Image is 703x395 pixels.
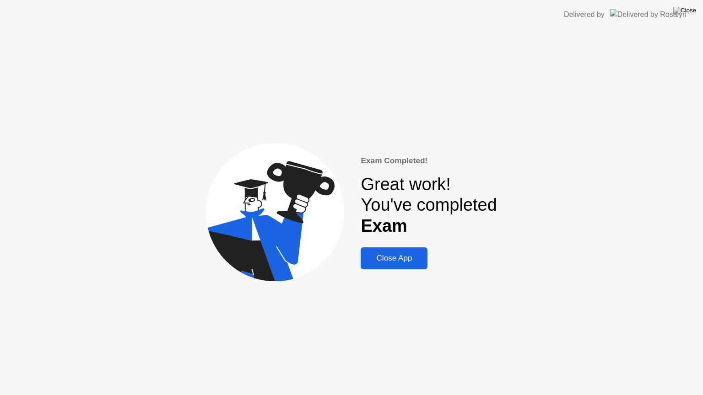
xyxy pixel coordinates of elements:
[363,254,425,263] div: Close App
[361,155,497,167] div: Exam Completed!
[361,247,427,269] button: Close App
[361,216,407,235] b: Exam
[361,174,497,237] div: Great work! You've completed
[673,7,696,14] img: Close
[610,9,687,20] img: Delivered by Rosalyn
[564,9,605,20] div: Delivered by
